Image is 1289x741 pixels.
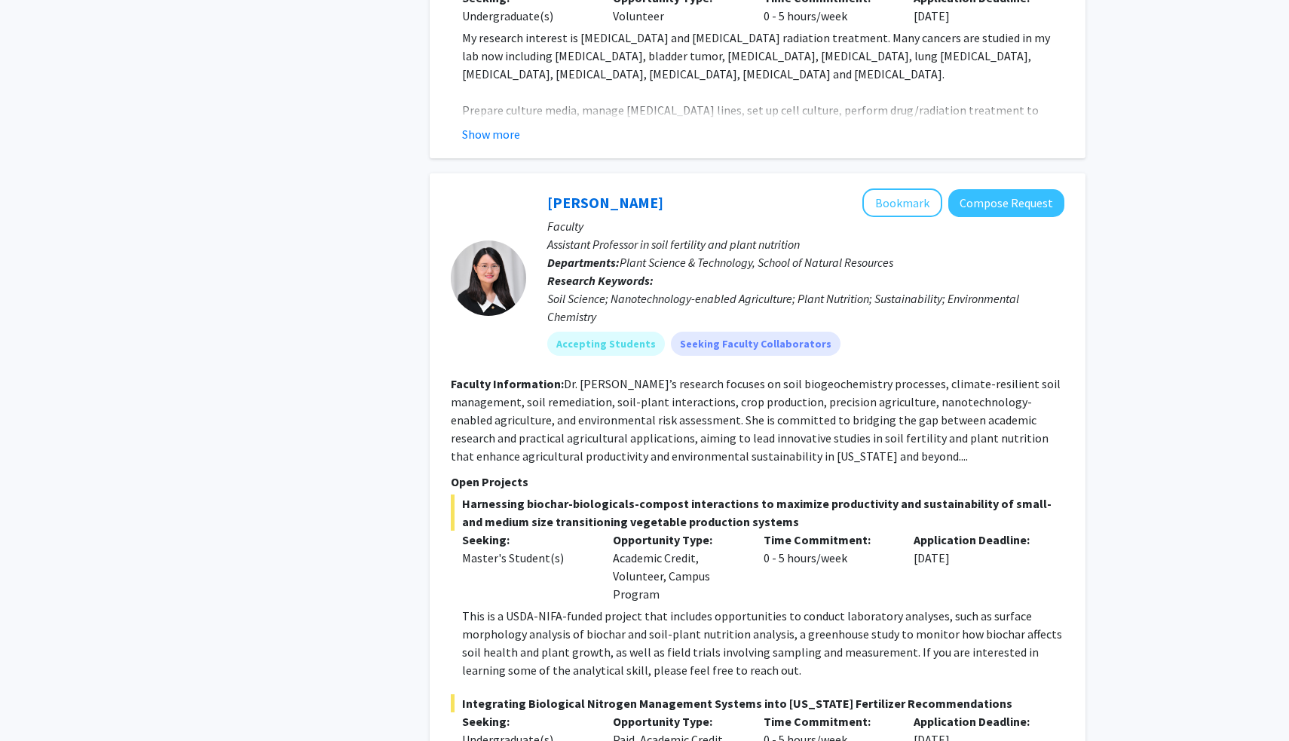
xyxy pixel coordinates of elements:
p: Assistant Professor in soil fertility and plant nutrition [547,235,1064,253]
iframe: Chat [11,673,64,730]
div: Academic Credit, Volunteer, Campus Program [602,531,752,603]
button: Add Xiaoping Xin to Bookmarks [862,188,942,217]
span: My research interest is [MEDICAL_DATA] and [MEDICAL_DATA] radiation treatment. Many cancers are s... [462,30,1050,81]
p: Opportunity Type: [613,712,741,730]
span: Harnessing biochar-biologicals-compost interactions to maximize productivity and sustainability o... [451,495,1064,531]
span: Plant Science & Technology, School of Natural Resources [620,255,893,270]
span: Integrating Biological Nitrogen Management Systems into [US_STATE] Fertilizer Recommendations [451,694,1064,712]
div: 0 - 5 hours/week [752,531,903,603]
p: Time Commitment: [764,531,892,549]
p: Opportunity Type: [613,531,741,549]
p: Seeking: [462,712,590,730]
mat-chip: Accepting Students [547,332,665,356]
p: Seeking: [462,531,590,549]
div: Undergraduate(s) [462,7,590,25]
span: Prepare culture media, manage [MEDICAL_DATA] lines, set up cell culture, perform drug/radiation t... [462,103,1047,154]
p: This is a USDA-NIFA-funded project that includes opportunities to conduct laboratory analyses, su... [462,607,1064,679]
p: Application Deadline: [914,531,1042,549]
fg-read-more: Dr. [PERSON_NAME]’s research focuses on soil biogeochemistry processes, climate-resilient soil ma... [451,376,1061,464]
button: Show more [462,125,520,143]
p: Application Deadline: [914,712,1042,730]
div: [DATE] [902,531,1053,603]
p: Time Commitment: [764,712,892,730]
div: Master's Student(s) [462,549,590,567]
p: Open Projects [451,473,1064,491]
p: Faculty [547,217,1064,235]
b: Research Keywords: [547,273,654,288]
div: Soil Science; Nanotechnology-enabled Agriculture; Plant Nutrition; Sustainability; Environmental ... [547,289,1064,326]
button: Compose Request to Xiaoping Xin [948,189,1064,217]
mat-chip: Seeking Faculty Collaborators [671,332,840,356]
a: [PERSON_NAME] [547,193,663,212]
b: Departments: [547,255,620,270]
b: Faculty Information: [451,376,564,391]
